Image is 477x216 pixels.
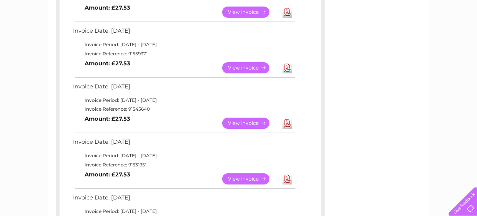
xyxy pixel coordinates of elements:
[283,62,292,73] a: Download
[85,4,130,11] b: Amount: £27.53
[283,7,292,18] a: Download
[222,173,279,184] a: View
[382,33,406,38] a: Telecoms
[342,33,356,38] a: Water
[452,33,470,38] a: Log out
[283,173,292,184] a: Download
[71,96,296,105] td: Invoice Period: [DATE] - [DATE]
[71,137,296,151] td: Invoice Date: [DATE]
[71,81,296,96] td: Invoice Date: [DATE]
[85,115,130,122] b: Amount: £27.53
[426,33,445,38] a: Contact
[71,193,296,207] td: Invoice Date: [DATE]
[222,7,279,18] a: View
[71,207,296,216] td: Invoice Period: [DATE] - [DATE]
[57,4,420,37] div: Clear Business is a trading name of Verastar Limited (registered in [GEOGRAPHIC_DATA] No. 3667643...
[71,160,296,169] td: Invoice Reference: 91531951
[71,49,296,58] td: Invoice Reference: 91559371
[222,62,279,73] a: View
[332,4,385,13] a: 0333 014 3131
[85,60,130,67] b: Amount: £27.53
[71,40,296,49] td: Invoice Period: [DATE] - [DATE]
[222,118,279,129] a: View
[361,33,378,38] a: Energy
[71,105,296,114] td: Invoice Reference: 91545640
[283,118,292,129] a: Download
[71,26,296,40] td: Invoice Date: [DATE]
[17,20,56,43] img: logo.png
[410,33,421,38] a: Blog
[71,151,296,160] td: Invoice Period: [DATE] - [DATE]
[85,171,130,178] b: Amount: £27.53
